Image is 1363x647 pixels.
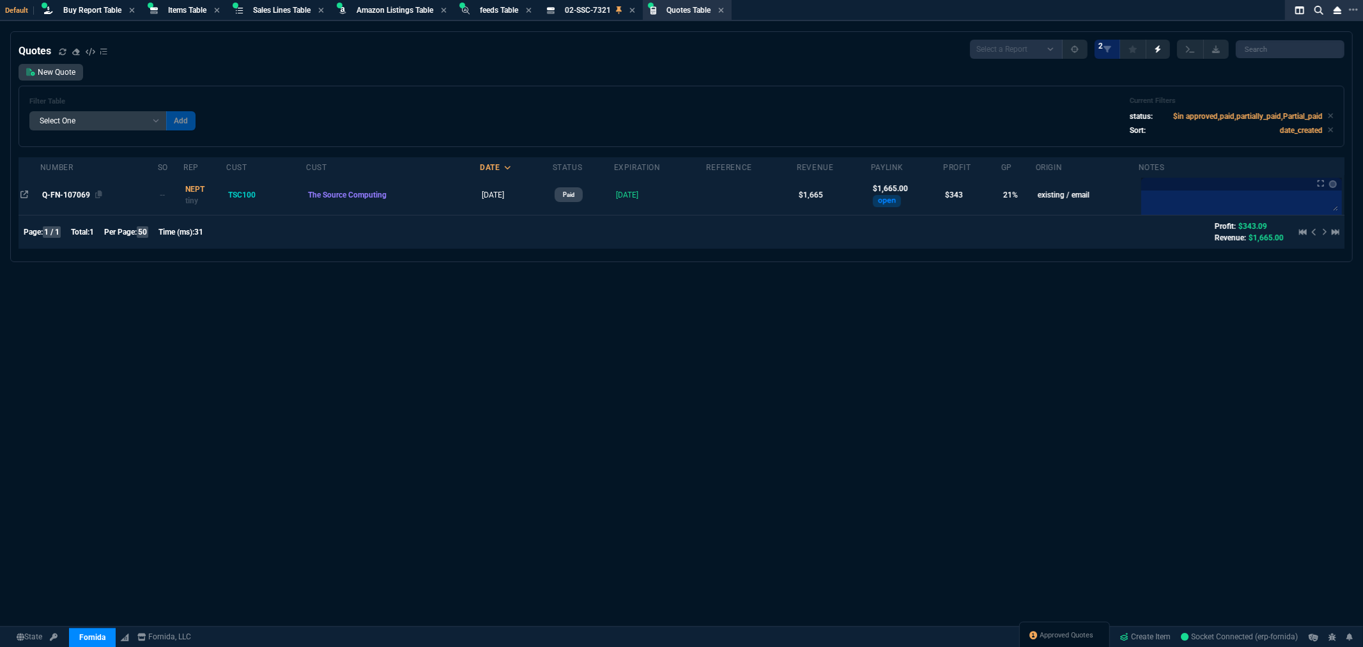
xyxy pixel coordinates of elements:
div: Expiration [614,162,661,173]
nx-icon: Open New Tab [1349,4,1358,16]
div: Status [553,162,583,173]
div: Rep [183,162,199,173]
nx-icon: Close Tab [718,6,724,16]
span: Per Page: [104,228,137,237]
span: TSC100 [228,191,256,199]
input: Search [1236,40,1344,58]
nx-icon: Close Tab [214,6,220,16]
span: 2 [1098,41,1103,51]
div: open [873,195,901,207]
span: The Source Computing [308,191,387,199]
code: date_created [1280,126,1323,135]
a: API TOKEN [46,632,61,643]
span: 1 / 1 [43,226,61,238]
p: status: [1130,111,1153,122]
span: Socket Connected (erp-fornida) [1182,633,1298,642]
span: $1,665.00 [1249,233,1284,242]
span: 21% [1003,191,1018,199]
span: $343.09 [1238,222,1267,231]
span: Default [5,6,34,15]
span: Q-FN-107069 [42,191,90,199]
nx-icon: Search [1309,3,1328,18]
p: existing / email [1038,189,1137,201]
div: Date [480,162,500,173]
p: $1,665.00 [873,183,941,194]
a: New Quote [19,64,83,81]
div: PayLink [871,162,904,173]
div: GP [1001,162,1012,173]
nx-icon: Close Workbench [1328,3,1346,18]
h6: Filter Table [29,97,196,106]
h4: Quotes [19,43,51,59]
td: [DATE] [480,175,552,215]
span: Approved Quotes [1040,631,1094,641]
td: double click to filter by Rep [183,175,226,215]
nx-icon: Close Tab [526,6,532,16]
div: Reference [706,162,751,173]
span: feeds Table [480,6,518,15]
nx-icon: Open In Opposite Panel [20,191,28,199]
span: 02-SSC-7321 [565,6,611,15]
span: Revenue: [1215,233,1246,242]
div: -- [160,189,178,201]
a: Create Item [1115,628,1176,647]
h6: Current Filters [1130,97,1334,105]
td: undefined [706,175,797,215]
span: Sales Lines Table [253,6,311,15]
p: Sort: [1130,125,1146,136]
span: $1,665 [799,191,823,199]
div: Cust [306,162,327,173]
span: Buy Report Table [63,6,121,15]
nx-icon: Close Tab [441,6,447,16]
span: Time (ms): [158,228,194,237]
span: 1 [89,228,94,237]
div: Cust [226,162,247,173]
span: Items Table [168,6,206,15]
span: Amazon Listings Table [357,6,433,15]
td: Open SO in Expanded View [158,175,183,215]
span: 50 [137,226,148,238]
span: Profit: [1215,222,1236,231]
span: 31 [194,228,203,237]
nx-icon: Close Tab [318,6,324,16]
td: [DATE] [614,175,707,215]
span: $343 [945,191,963,199]
div: origin [1036,162,1063,173]
a: msbcCompanyName [134,632,196,643]
div: SO [158,162,168,173]
div: Number [40,162,73,173]
span: Total: [71,228,89,237]
span: Page: [24,228,43,237]
nx-icon: Close Tab [629,6,635,16]
span: Quotes Table [666,6,711,15]
nx-icon: Split Panels [1290,3,1309,18]
p: NEPT [185,183,224,195]
div: Revenue [797,162,833,173]
a: Global State [13,632,46,643]
div: Notes [1139,162,1165,173]
code: $in approved,paid,partially_paid,Partial_paid [1173,112,1323,121]
a: iul_3uO_F3dOqErtAABu [1182,632,1298,643]
nx-icon: Close Tab [129,6,135,16]
p: tiny [185,195,224,207]
div: profit [943,162,971,173]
